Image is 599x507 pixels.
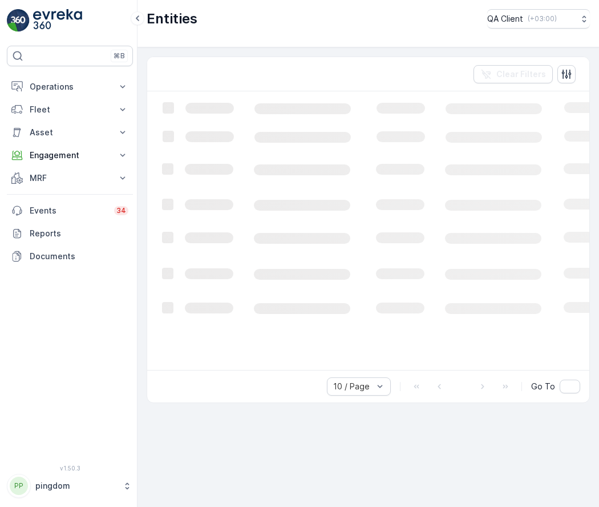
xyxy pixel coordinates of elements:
button: Clear Filters [473,65,553,83]
img: logo [7,9,30,32]
button: QA Client(+03:00) [487,9,590,29]
p: Reports [30,228,128,239]
p: ( +03:00 ) [528,14,557,23]
p: Entities [147,10,197,28]
p: Asset [30,127,110,138]
p: Events [30,205,107,216]
p: Fleet [30,104,110,115]
a: Reports [7,222,133,245]
button: Engagement [7,144,133,167]
p: MRF [30,172,110,184]
a: Events34 [7,199,133,222]
button: PPpingdom [7,474,133,498]
p: QA Client [487,13,523,25]
a: Documents [7,245,133,268]
div: PP [10,477,28,495]
p: 34 [116,206,126,215]
img: logo_light-DOdMpM7g.png [33,9,82,32]
button: Operations [7,75,133,98]
p: Operations [30,81,110,92]
p: Engagement [30,150,110,161]
span: v 1.50.3 [7,465,133,472]
p: Documents [30,251,128,262]
button: MRF [7,167,133,190]
p: ⌘B [114,51,125,61]
p: pingdom [35,480,117,492]
p: Clear Filters [496,69,546,80]
button: Asset [7,121,133,144]
button: Fleet [7,98,133,121]
span: Go To [531,381,555,392]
